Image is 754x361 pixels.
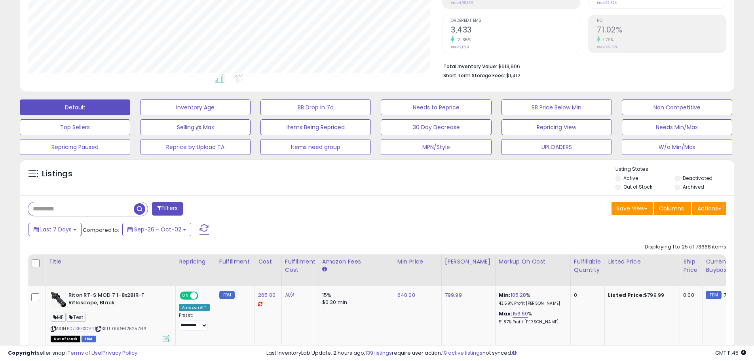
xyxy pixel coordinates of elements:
div: Last InventoryLab Update: 2 hours ago, require user action, not synced. [266,350,746,357]
div: [PERSON_NAME] [445,258,492,266]
p: Listing States: [615,166,734,173]
label: Out of Stock [623,183,652,190]
small: FBM [706,291,721,299]
div: Displaying 1 to 25 of 73668 items [645,243,726,251]
label: Deactivated [683,175,712,181]
div: 15% [322,292,388,299]
div: Ship Price [683,258,699,274]
a: 265.00 [258,291,275,299]
small: Prev: 22.32% [597,0,617,5]
span: Ordered Items [451,19,580,23]
button: Selling @ Max [140,119,251,135]
a: B07SBKXCV4 [67,325,94,332]
b: Min: [499,291,511,299]
div: Cost [258,258,278,266]
small: Prev: $55,169 [451,0,473,5]
button: Items Being Repriced [260,119,371,135]
div: Fulfillment [219,258,251,266]
b: Listed Price: [608,291,644,299]
span: 2025-10-10 11:45 GMT [715,349,746,357]
p: 51.87% Profit [PERSON_NAME] [499,319,564,325]
a: 105.28 [511,291,526,299]
button: Default [20,99,130,115]
a: 799.99 [445,291,462,299]
span: All listings that are currently out of stock and unavailable for purchase on Amazon [51,336,80,342]
img: 418hPfOYIiL._SL40_.jpg [51,292,66,308]
div: % [499,310,564,325]
a: Terms of Use [68,349,101,357]
span: MF [51,313,66,322]
div: % [499,292,564,306]
button: Last 7 Days [28,223,82,236]
div: Preset: [179,313,210,330]
button: Filters [152,202,183,216]
li: $613,906 [443,61,720,71]
span: ROI [597,19,726,23]
button: Non Competitive [622,99,732,115]
span: Compared to: [83,226,119,234]
th: The percentage added to the cost of goods (COGS) that forms the calculator for Min & Max prices. [495,254,570,286]
a: 156.60 [513,310,528,318]
div: Fulfillment Cost [285,258,315,274]
a: N/A [285,291,294,299]
div: Repricing [179,258,213,266]
span: Test [66,313,85,322]
small: 1.79% [600,37,614,43]
button: Needs to Reprice [381,99,491,115]
button: Repricing Paused [20,139,130,155]
span: 799.99 [724,291,741,299]
div: Amazon Fees [322,258,391,266]
div: Min Price [397,258,438,266]
button: Repricing View [501,119,612,135]
span: Sep-26 - Oct-02 [134,225,181,233]
button: Top Sellers [20,119,130,135]
a: 19 active listings [442,349,482,357]
h5: Listings [42,168,72,180]
div: Title [49,258,172,266]
div: 0.00 [683,292,696,299]
div: ASIN: [51,292,169,341]
span: ON [180,292,190,299]
button: Sep-26 - Oct-02 [122,223,191,236]
div: 0 [574,292,598,299]
small: Prev: 69.77% [597,45,618,50]
button: Reprice by Upload TA [140,139,251,155]
small: FBM [219,291,235,299]
h2: 71.02% [597,25,726,36]
label: Archived [683,183,704,190]
p: 43.59% Profit [PERSON_NAME] [499,301,564,306]
div: $799.99 [608,292,674,299]
button: UPLOADERS [501,139,612,155]
label: Active [623,175,638,181]
button: Needs Min/Max [622,119,732,135]
small: 21.35% [454,37,471,43]
div: Markup on Cost [499,258,567,266]
small: Amazon Fees. [322,266,327,273]
small: Prev: 2,829 [451,45,469,50]
div: seller snap | | [8,350,137,357]
span: Last 7 Days [40,225,72,233]
b: Total Inventory Value: [443,63,497,70]
button: BB Drop in 7d [260,99,371,115]
button: 30 Day Decrease [381,119,491,135]
button: MPN/Style [381,139,491,155]
a: Privacy Policy [103,349,137,357]
span: OFF [197,292,210,299]
button: Items need group [260,139,371,155]
a: 640.00 [397,291,415,299]
b: Short Term Storage Fees: [443,72,505,79]
button: Save View [612,202,653,215]
span: $1,412 [506,72,520,79]
span: FBM [82,336,96,342]
span: Columns [659,204,684,212]
b: Max: [499,310,513,317]
div: Fulfillable Quantity [574,258,601,274]
div: $0.30 min [322,299,388,306]
button: BB Price Below Min [501,99,612,115]
b: Riton RT-S MOD 7 1-8x28IR-T Riflescope, Black [68,292,165,308]
a: 139 listings [365,349,392,357]
button: Columns [654,202,691,215]
strong: Copyright [8,349,37,357]
button: W/o Min/Max [622,139,732,155]
div: Amazon AI * [179,304,210,311]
